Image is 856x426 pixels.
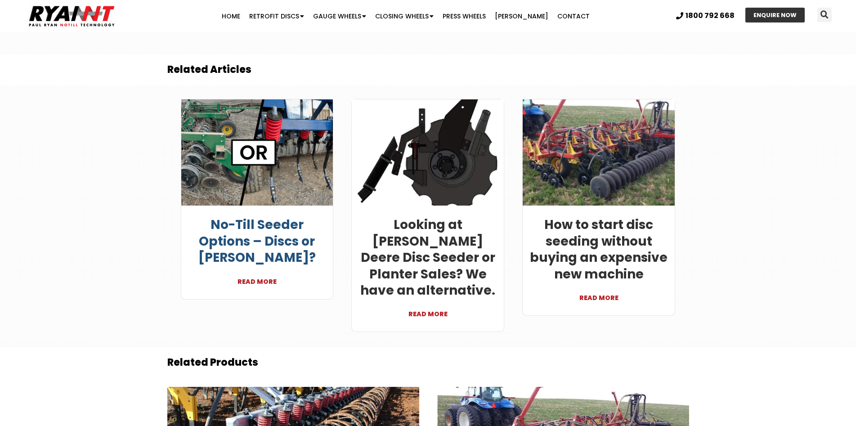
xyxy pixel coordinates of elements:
[198,216,316,266] a: No-Till Seeder Options – Discs or [PERSON_NAME]?
[217,7,245,25] a: Home
[371,7,438,25] a: Closing Wheels
[753,12,797,18] span: ENQUIRE NOW
[530,216,668,283] a: How to start disc seeding without buying an expensive new machine
[676,12,735,19] a: 1800 792 668
[490,7,553,25] a: [PERSON_NAME]
[167,356,689,369] h2: Related Products
[245,7,309,25] a: Retrofit Discs
[359,299,497,320] a: READ MORE
[438,7,490,25] a: Press Wheels
[309,7,371,25] a: Gauge Wheels
[188,266,327,288] a: READ MORE
[522,99,675,206] img: Bourgault-8810-DD Ryan NT (RFM NT)
[745,8,805,22] a: ENQUIRE NOW
[167,63,689,76] h2: Related Articles
[686,12,735,19] span: 1800 792 668
[27,2,117,30] img: Ryan NT logo
[553,7,594,25] a: Contact
[817,8,832,22] div: Search
[180,99,333,206] img: RYAN NT Discs or tynes banner - No-Till Seeder
[529,283,668,304] a: READ MORE
[166,7,645,25] nav: Menu
[360,216,495,299] a: Looking at [PERSON_NAME] Deere Disc Seeder or Planter Sales? We have an alternative.
[351,99,504,206] img: RYANNT ryan leg inside scraper with rear boot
